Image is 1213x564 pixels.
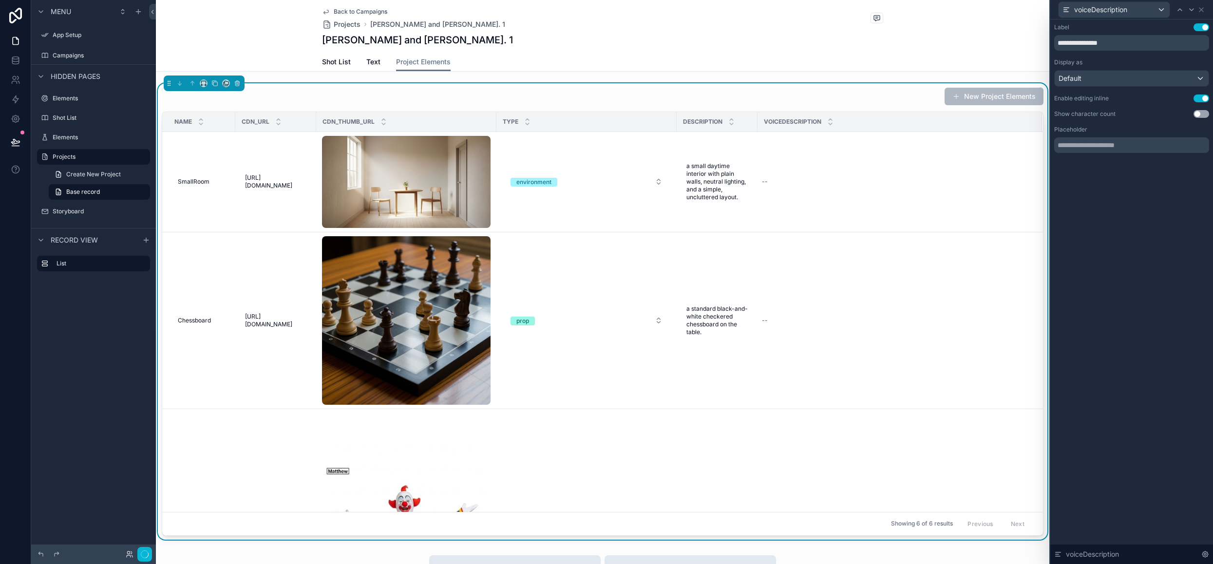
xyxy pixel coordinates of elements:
[762,178,768,186] div: --
[1074,5,1127,15] span: voiceDescription
[764,118,821,126] span: VoiceDescription
[53,31,148,39] label: App Setup
[66,188,100,196] span: Base record
[322,118,375,126] span: Cdn_thumb_url
[1066,549,1119,559] span: voiceDescription
[242,118,269,126] span: Cdn_url
[49,167,150,182] a: Create New Project
[53,52,148,59] label: Campaigns
[516,178,551,187] div: environment
[511,177,557,187] button: Unselect ENVIRONMENT
[322,136,491,228] img: cy3y6zs90hrm80cryf4svtcefw.jpg
[37,27,150,43] a: App Setup
[51,7,71,17] span: Menu
[1054,58,1082,66] label: Display as
[945,88,1043,105] button: New Project Elements
[322,53,351,73] a: Shot List
[503,173,670,190] button: Select Button
[511,316,535,325] button: Unselect PROP
[322,57,351,67] span: Shot List
[322,19,360,29] a: Projects
[51,235,98,245] span: Record view
[1054,126,1087,133] label: Placeholder
[53,153,144,161] label: Projects
[245,313,306,328] span: [URL][DOMAIN_NAME]
[1059,74,1081,83] span: Default
[762,317,768,324] div: --
[396,53,451,72] a: Project Elements
[370,19,505,29] a: [PERSON_NAME] and [PERSON_NAME]. 1
[1054,94,1109,102] div: Enable editing inline
[53,207,148,215] label: Storyboard
[891,520,953,527] span: Showing 6 of 6 results
[37,130,150,145] a: Elements
[37,110,150,126] a: Shot List
[49,184,150,200] a: Base record
[1054,110,1116,118] div: Show character count
[37,149,150,165] a: Projects
[1058,1,1170,18] button: voiceDescription
[37,204,150,219] a: Storyboard
[57,260,142,267] label: List
[53,133,148,141] label: Elements
[503,118,518,126] span: Type
[322,8,387,16] a: Back to Campaigns
[686,305,748,336] span: a standard black-and-white checkered chessboard on the table.
[516,317,529,325] div: prop
[37,48,150,63] a: Campaigns
[683,118,722,126] span: Description
[174,118,192,126] span: Name
[322,33,513,47] h1: [PERSON_NAME] and [PERSON_NAME]. 1
[178,178,209,186] span: SmallRoom
[1054,70,1209,87] button: Default
[366,57,380,67] span: Text
[322,236,491,405] img: bzz2ra98bsrma0cryf4tdjtqrc.jpg
[396,57,451,67] span: Project Elements
[51,72,100,81] span: Hidden pages
[31,251,156,281] div: scrollable content
[53,94,148,102] label: Elements
[37,91,150,106] a: Elements
[334,8,387,16] span: Back to Campaigns
[366,53,380,73] a: Text
[334,19,360,29] span: Projects
[245,174,306,189] span: [URL][DOMAIN_NAME]
[178,317,211,324] span: Chessboard
[1054,23,1069,31] div: Label
[53,114,148,122] label: Shot List
[66,170,121,178] span: Create New Project
[686,162,748,201] span: a small daytime interior with plain walls, neutral lighting, and a simple, uncluttered layout.
[503,312,670,329] button: Select Button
